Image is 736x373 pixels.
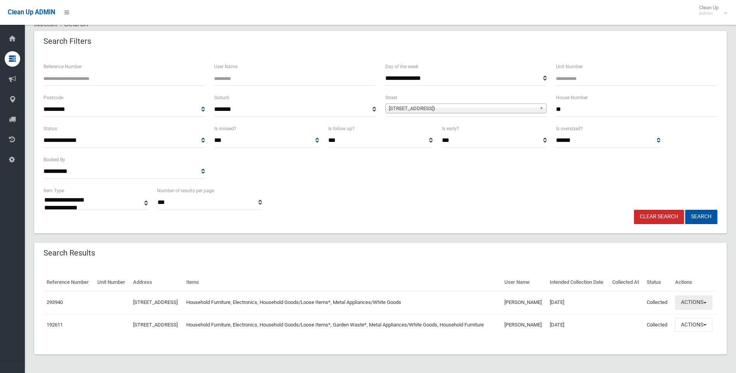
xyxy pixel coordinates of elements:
label: Suburb [214,93,229,102]
label: Is follow up? [328,124,355,133]
a: Clear Search [634,210,684,224]
label: Reference Number [43,62,82,71]
th: User Name [501,274,547,291]
label: Is missed? [214,124,236,133]
span: [STREET_ADDRESS]) [389,104,536,113]
button: Search [685,210,717,224]
th: Reference Number [43,274,94,291]
label: User Name [214,62,237,71]
label: Day of the week [385,62,418,71]
label: Street [385,93,397,102]
button: Actions [675,318,712,332]
th: Items [183,274,501,291]
td: [DATE] [547,291,609,314]
label: Booked By [43,155,65,164]
span: Clean Up [695,5,726,16]
th: Actions [672,274,717,291]
th: Intended Collection Date [547,274,609,291]
td: Collected [644,314,672,336]
td: [PERSON_NAME] [501,314,547,336]
a: [STREET_ADDRESS] [133,322,178,328]
td: Household Furniture, Electronics, Household Goods/Loose Items*, Garden Waste*, Metal Appliances/W... [183,314,501,336]
label: Postcode [43,93,63,102]
label: Unit Number [556,62,583,71]
header: Search Filters [34,34,100,49]
td: Household Furniture, Electronics, Household Goods/Loose Items*, Metal Appliances/White Goods [183,291,501,314]
th: Unit Number [94,274,130,291]
th: Collected At [609,274,644,291]
label: Status [43,124,57,133]
th: Status [644,274,672,291]
td: [DATE] [547,314,609,336]
a: 293940 [47,299,63,305]
label: Item Type [43,186,64,195]
td: [PERSON_NAME] [501,291,547,314]
label: House Number [556,93,588,102]
a: Dashboard [34,22,57,28]
span: Clean Up ADMIN [8,9,55,16]
a: 192611 [47,322,63,328]
td: Collected [644,291,672,314]
label: Is oversized? [556,124,583,133]
label: Is early? [442,124,459,133]
a: [STREET_ADDRESS] [133,299,178,305]
label: Number of results per page [157,186,214,195]
small: Admin [699,10,719,16]
th: Address [130,274,183,291]
header: Search Results [34,245,104,261]
button: Actions [675,295,712,310]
